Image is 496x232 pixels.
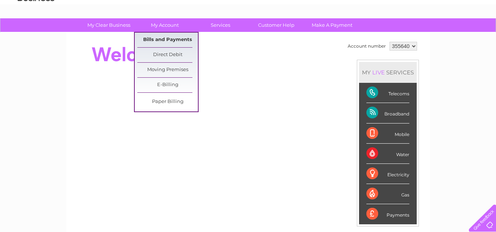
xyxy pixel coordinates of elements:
[472,31,489,37] a: Log out
[366,184,409,204] div: Gas
[134,18,195,32] a: My Account
[137,63,198,77] a: Moving Premises
[447,31,465,37] a: Contact
[137,48,198,62] a: Direct Debit
[137,33,198,47] a: Bills and Payments
[371,69,386,76] div: LIVE
[359,62,417,83] div: MY SERVICES
[385,31,401,37] a: Energy
[75,4,422,36] div: Clear Business is a trading name of Verastar Limited (registered in [GEOGRAPHIC_DATA] No. 3667643...
[346,40,388,52] td: Account number
[190,18,251,32] a: Services
[79,18,139,32] a: My Clear Business
[367,31,381,37] a: Water
[302,18,362,32] a: Make A Payment
[358,4,408,13] a: 0333 014 3131
[366,204,409,224] div: Payments
[246,18,307,32] a: Customer Help
[432,31,443,37] a: Blog
[366,83,409,103] div: Telecoms
[17,19,55,41] img: logo.png
[366,124,409,144] div: Mobile
[137,95,198,109] a: Paper Billing
[366,103,409,123] div: Broadband
[366,144,409,164] div: Water
[137,78,198,92] a: E-Billing
[406,31,428,37] a: Telecoms
[366,164,409,184] div: Electricity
